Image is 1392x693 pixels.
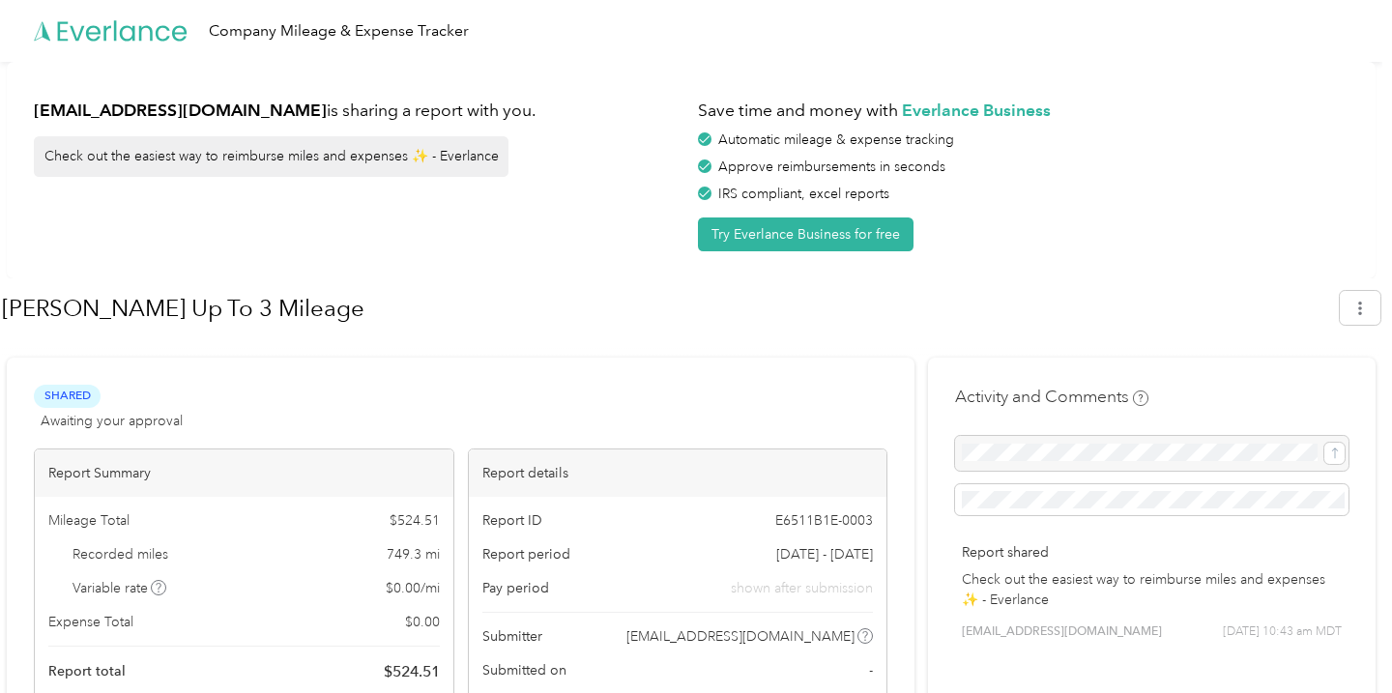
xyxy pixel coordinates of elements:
span: [EMAIL_ADDRESS][DOMAIN_NAME] [626,626,855,647]
span: Mileage Total [48,510,130,531]
span: Expense Total [48,612,133,632]
p: Check out the easiest way to reimburse miles and expenses ✨ - Everlance [962,569,1342,610]
span: Awaiting your approval [41,411,183,431]
span: Pay period [482,578,549,598]
span: [DATE] 10:43 am MDT [1223,623,1342,641]
span: Recorded miles [72,544,168,564]
h1: Save time and money with [698,99,1348,123]
span: Submitted on [482,660,566,680]
div: Company Mileage & Expense Tracker [209,19,469,43]
span: Shared [34,385,101,407]
strong: Everlance Business [902,100,1051,120]
strong: [EMAIL_ADDRESS][DOMAIN_NAME] [34,100,327,120]
span: Automatic mileage & expense tracking [718,131,954,148]
span: - [869,660,873,680]
span: [DATE] - [DATE] [776,544,873,564]
span: $ 0.00 [405,612,440,632]
span: Report ID [482,510,542,531]
div: Report Summary [35,449,453,497]
h4: Activity and Comments [955,385,1148,409]
h1: Maddy Glenn’s Up To 3 Mileage [2,285,1326,332]
p: Report shared [962,542,1342,563]
span: 749.3 mi [387,544,440,564]
span: Approve reimbursements in seconds [718,159,945,175]
span: Submitter [482,626,542,647]
span: Report period [482,544,570,564]
span: Report total [48,661,126,681]
span: $ 524.51 [384,660,440,683]
button: Try Everlance Business for free [698,217,913,251]
span: Variable rate [72,578,167,598]
h1: is sharing a report with you. [34,99,684,123]
span: $ 524.51 [390,510,440,531]
div: Report details [469,449,887,497]
span: IRS compliant, excel reports [718,186,889,202]
span: shown after submission [731,578,873,598]
span: E6511B1E-0003 [775,510,873,531]
span: $ 0.00 / mi [386,578,440,598]
span: [EMAIL_ADDRESS][DOMAIN_NAME] [962,623,1162,641]
div: Check out the easiest way to reimburse miles and expenses ✨ - Everlance [34,136,508,177]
